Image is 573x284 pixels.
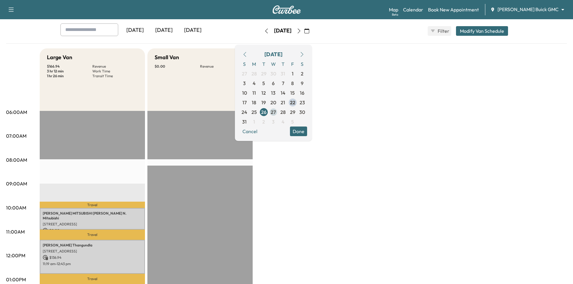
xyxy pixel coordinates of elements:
[92,64,138,69] p: Revenue
[403,6,423,13] a: Calendar
[274,27,291,35] div: [DATE]
[282,80,284,87] span: 7
[243,80,246,87] span: 3
[292,70,294,77] span: 1
[392,12,398,17] div: Beta
[47,69,92,74] p: 3 hr 12 min
[242,118,247,125] span: 31
[47,74,92,78] p: 1 hr 26 min
[297,59,307,69] span: S
[43,222,142,227] p: [STREET_ADDRESS]
[280,108,286,116] span: 28
[389,6,398,13] a: MapBeta
[261,89,266,96] span: 12
[252,99,256,106] span: 18
[242,99,247,106] span: 17
[278,59,288,69] span: T
[178,23,207,37] div: [DATE]
[271,89,276,96] span: 13
[43,249,142,254] p: [STREET_ADDRESS]
[242,70,247,77] span: 27
[291,80,294,87] span: 8
[428,6,479,13] a: Book New Appointment
[288,59,297,69] span: F
[40,202,145,208] p: Travel
[40,230,145,240] p: Travel
[272,118,275,125] span: 3
[301,70,303,77] span: 2
[155,53,179,62] h5: Small Van
[290,89,295,96] span: 15
[300,99,305,106] span: 23
[6,204,26,211] p: 10:00AM
[92,74,138,78] p: Transit Time
[43,255,142,260] p: $ 136.94
[200,64,245,69] p: Revenue
[240,127,260,136] button: Cancel
[269,59,278,69] span: W
[252,89,256,96] span: 11
[281,99,285,106] span: 21
[281,89,285,96] span: 14
[6,228,25,235] p: 11:00AM
[6,180,27,187] p: 09:00AM
[121,23,149,37] div: [DATE]
[456,26,508,36] button: Modify Van Schedule
[92,69,138,74] p: Work Time
[262,118,265,125] span: 2
[272,80,275,87] span: 6
[282,118,285,125] span: 4
[498,6,559,13] span: [PERSON_NAME] Buick GMC
[272,5,301,14] img: Curbee Logo
[300,89,304,96] span: 16
[242,108,247,116] span: 24
[6,252,25,259] p: 12:00PM
[155,64,200,69] p: $ 0.00
[149,23,178,37] div: [DATE]
[290,99,295,106] span: 22
[262,80,265,87] span: 5
[43,243,142,248] p: [PERSON_NAME] Thangundla
[261,108,266,116] span: 26
[299,108,305,116] span: 30
[261,99,266,106] span: 19
[270,99,276,106] span: 20
[264,50,282,59] div: [DATE]
[6,132,26,139] p: 07:00AM
[251,70,257,77] span: 28
[43,228,142,233] p: $ 0.00
[249,59,259,69] span: M
[428,26,451,36] button: Filter
[270,70,276,77] span: 30
[261,70,266,77] span: 29
[251,108,257,116] span: 25
[240,59,249,69] span: S
[281,70,285,77] span: 31
[47,64,92,69] p: $ 166.94
[6,108,27,116] p: 06:00AM
[43,261,142,266] p: 11:19 am - 12:43 pm
[438,27,448,35] span: Filter
[43,211,142,221] p: [PERSON_NAME] MITSUBISHI [PERSON_NAME] N. Mitsubishi
[290,127,307,136] button: Done
[6,156,27,163] p: 08:00AM
[6,276,26,283] p: 01:00PM
[242,89,247,96] span: 10
[47,53,72,62] h5: Large Van
[271,108,276,116] span: 27
[253,80,256,87] span: 4
[259,59,269,69] span: T
[253,118,255,125] span: 1
[290,108,295,116] span: 29
[291,118,294,125] span: 5
[301,80,303,87] span: 9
